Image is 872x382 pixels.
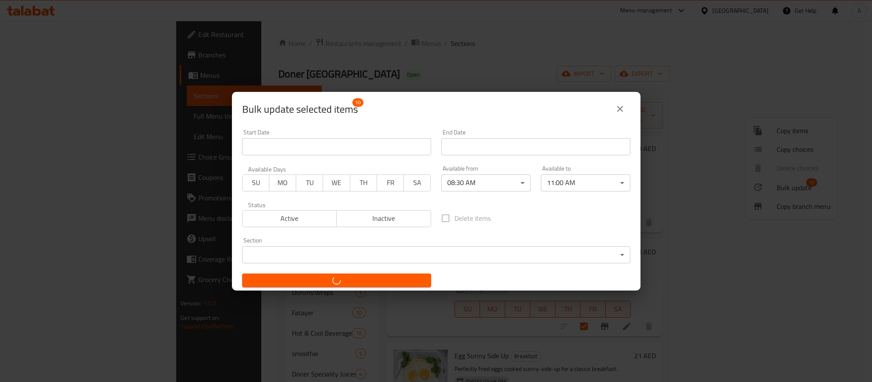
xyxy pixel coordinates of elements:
[273,177,293,189] span: MO
[403,174,431,191] button: SA
[407,177,427,189] span: SA
[352,98,363,107] span: 10
[441,174,531,191] div: 08:30 AM
[380,177,400,189] span: FR
[296,174,323,191] button: TU
[336,210,431,227] button: Inactive
[242,246,630,263] div: ​
[300,177,320,189] span: TU
[242,174,269,191] button: SU
[350,174,377,191] button: TH
[269,174,296,191] button: MO
[354,177,374,189] span: TH
[541,174,630,191] div: 11:00 AM
[326,177,346,189] span: WE
[340,212,428,225] span: Inactive
[242,210,337,227] button: Active
[246,177,266,189] span: SU
[377,174,404,191] button: FR
[610,99,630,119] button: close
[455,213,491,223] span: Delete items
[323,174,350,191] button: WE
[242,103,358,116] span: Selected items count
[246,212,334,225] span: Active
